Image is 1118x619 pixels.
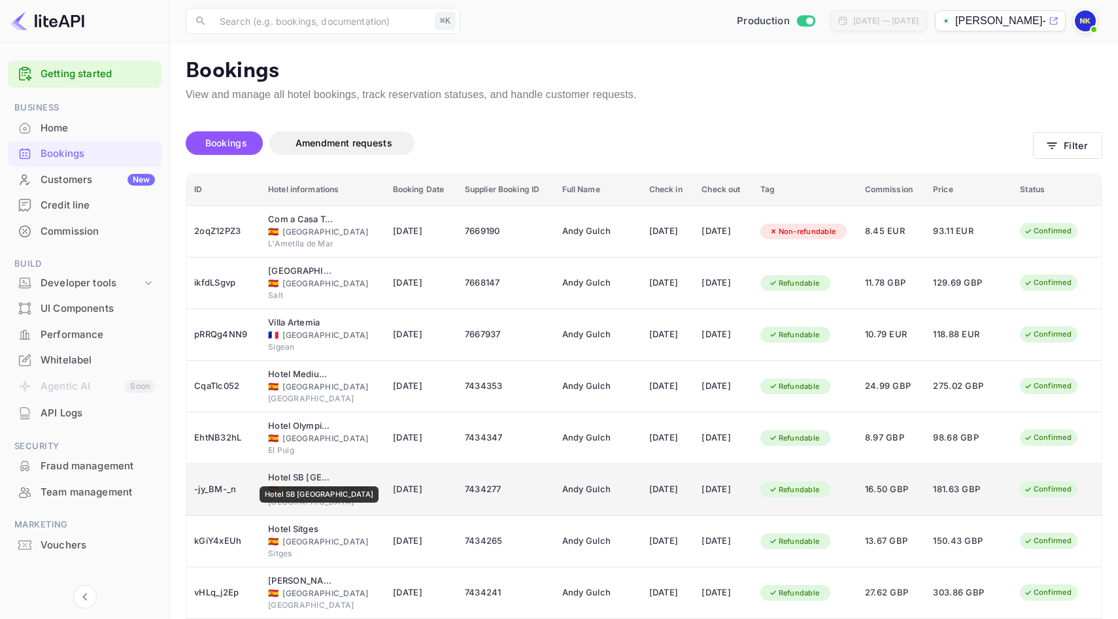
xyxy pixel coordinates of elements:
div: Refundable [760,275,828,292]
div: [DATE] [702,479,744,500]
div: Fraud management [8,454,161,479]
div: [DATE] [649,376,686,397]
button: Collapse navigation [73,585,97,609]
div: Andy Gulch [562,273,628,293]
img: Nikolas Kampas [1075,10,1096,31]
span: [DATE] [393,224,449,239]
div: 7434347 [465,427,547,448]
div: API Logs [41,406,155,421]
div: ⌘K [435,12,455,29]
div: Confirmed [1015,326,1080,343]
span: 181.63 GBP [933,482,998,497]
span: [DATE] [393,379,449,393]
div: Vouchers [8,533,161,558]
a: Commission [8,219,161,243]
div: Confirmed [1015,533,1080,549]
span: 10.79 EUR [865,327,918,342]
div: Refundable [760,533,828,550]
div: ikfdLSgvp [194,273,252,293]
span: Bookings [205,137,247,148]
div: El Puig [268,444,377,456]
div: Performance [8,322,161,348]
a: Performance [8,322,161,346]
div: [GEOGRAPHIC_DATA] [268,484,377,496]
th: Price [925,174,1012,206]
div: [DATE] [702,221,744,242]
span: Business [8,101,161,115]
a: CustomersNew [8,167,161,192]
span: [DATE] [393,327,449,342]
p: [PERSON_NAME]-totrave... [955,13,1046,29]
a: Bookings [8,141,161,165]
span: Production [737,14,790,29]
div: [DATE] [702,376,744,397]
div: B&B Hotel Girona 2 [268,265,333,278]
div: Whitelabel [8,348,161,373]
span: 303.86 GBP [933,586,998,600]
th: Status [1012,174,1102,206]
div: Refundable [760,585,828,601]
a: API Logs [8,401,161,425]
div: Andy Gulch [562,479,628,500]
a: Home [8,116,161,140]
div: Team management [8,480,161,505]
div: 7667937 [465,324,547,345]
span: Spain [268,486,279,494]
div: [GEOGRAPHIC_DATA] [268,588,377,599]
span: [DATE] [393,431,449,445]
div: Bookings [8,141,161,167]
th: Full Name [554,174,641,206]
a: Credit line [8,193,161,217]
a: Team management [8,480,161,504]
span: Spain [268,589,279,597]
div: Confirmed [1015,481,1080,497]
div: 7668147 [465,273,547,293]
span: Spain [268,227,279,236]
div: [GEOGRAPHIC_DATA] [268,226,377,238]
div: [GEOGRAPHIC_DATA] [268,599,377,611]
span: 93.11 EUR [933,224,998,239]
th: Commission [857,174,926,206]
div: [GEOGRAPHIC_DATA] [268,381,377,393]
span: [DATE] [393,534,449,548]
span: France [268,331,279,339]
div: Andy Gulch [562,582,628,603]
span: 150.43 GBP [933,534,998,548]
div: 7434241 [465,582,547,603]
input: Search (e.g. bookings, documentation) [212,8,430,34]
div: Refundable [760,327,828,343]
div: Bookings [41,146,155,161]
div: [DATE] [649,531,686,552]
p: View and manage all hotel bookings, track reservation statuses, and handle customer requests. [186,87,1102,103]
span: 129.69 GBP [933,276,998,290]
div: Salt [268,290,377,301]
div: Switch to Sandbox mode [732,14,820,29]
div: Team management [41,485,155,500]
span: 8.97 GBP [865,431,918,445]
div: Sitges [268,548,377,560]
span: Marketing [8,518,161,532]
span: 11.78 GBP [865,276,918,290]
div: [DATE] [649,479,686,500]
div: Developer tools [41,276,142,291]
span: 13.67 GBP [865,534,918,548]
div: Sigean [268,341,377,353]
div: Home [8,116,161,141]
th: Check in [641,174,694,206]
div: Leonardo Boutique Hotel Barcelona Sagrada Familia [268,575,333,588]
th: Supplier Booking ID [457,174,554,206]
span: 24.99 GBP [865,379,918,393]
div: Andy Gulch [562,324,628,345]
span: [DATE] [393,586,449,600]
span: Amendment requests [296,137,392,148]
div: [GEOGRAPHIC_DATA] [268,393,377,405]
th: ID [186,174,260,206]
span: 118.88 EUR [933,327,998,342]
a: Fraud management [8,454,161,478]
div: Confirmed [1015,429,1080,446]
div: Refundable [760,482,828,498]
div: [DATE] [649,221,686,242]
div: Refundable [760,378,828,395]
div: [DATE] [649,273,686,293]
div: 2oqZ12PZ3 [194,221,252,242]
